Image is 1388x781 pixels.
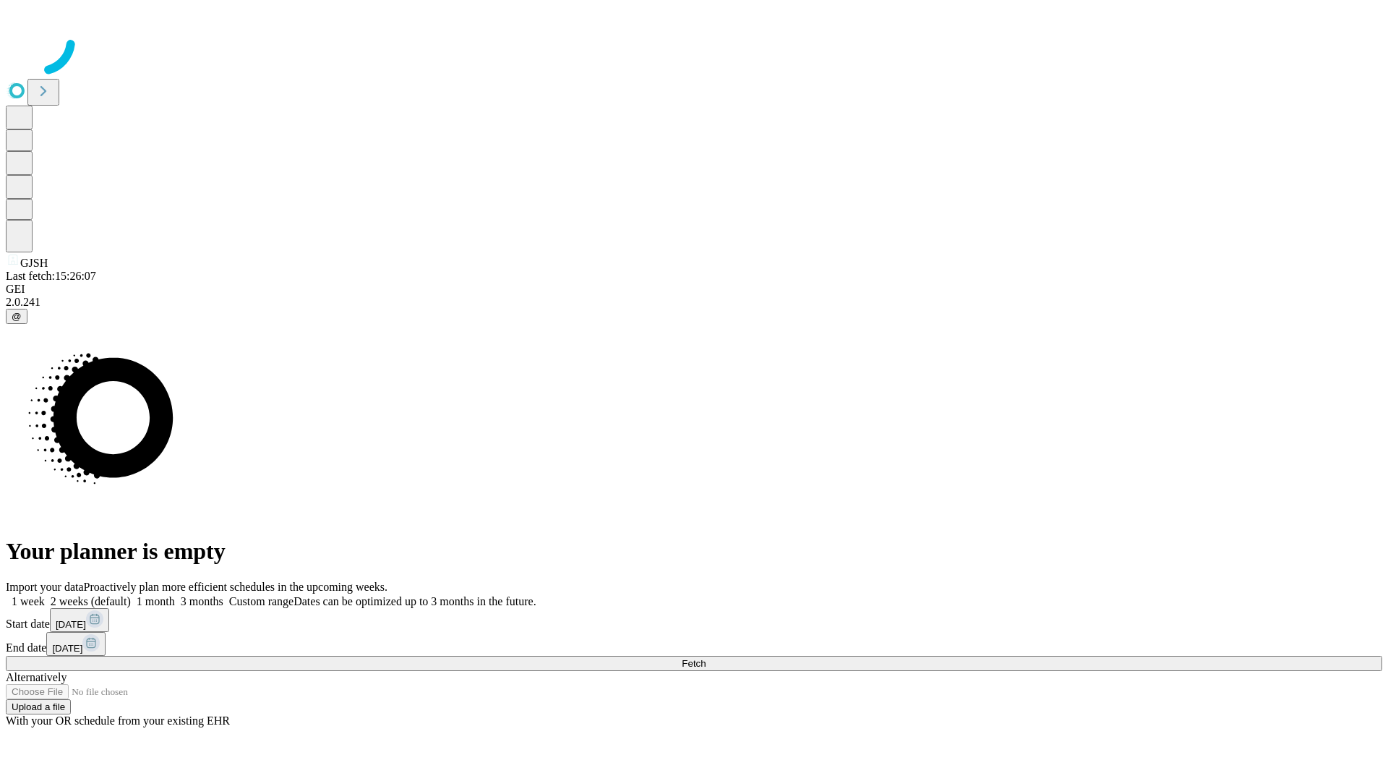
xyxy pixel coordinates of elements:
[50,608,109,632] button: [DATE]
[229,595,294,607] span: Custom range
[6,309,27,324] button: @
[6,656,1382,671] button: Fetch
[12,311,22,322] span: @
[6,714,230,727] span: With your OR schedule from your existing EHR
[6,270,96,282] span: Last fetch: 15:26:07
[6,538,1382,565] h1: Your planner is empty
[52,643,82,654] span: [DATE]
[137,595,175,607] span: 1 month
[12,595,45,607] span: 1 week
[20,257,48,269] span: GJSH
[46,632,106,656] button: [DATE]
[6,632,1382,656] div: End date
[6,581,84,593] span: Import your data
[181,595,223,607] span: 3 months
[6,699,71,714] button: Upload a file
[6,283,1382,296] div: GEI
[6,296,1382,309] div: 2.0.241
[51,595,131,607] span: 2 weeks (default)
[6,608,1382,632] div: Start date
[294,595,536,607] span: Dates can be optimized up to 3 months in the future.
[56,619,86,630] span: [DATE]
[682,658,706,669] span: Fetch
[6,671,67,683] span: Alternatively
[84,581,387,593] span: Proactively plan more efficient schedules in the upcoming weeks.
